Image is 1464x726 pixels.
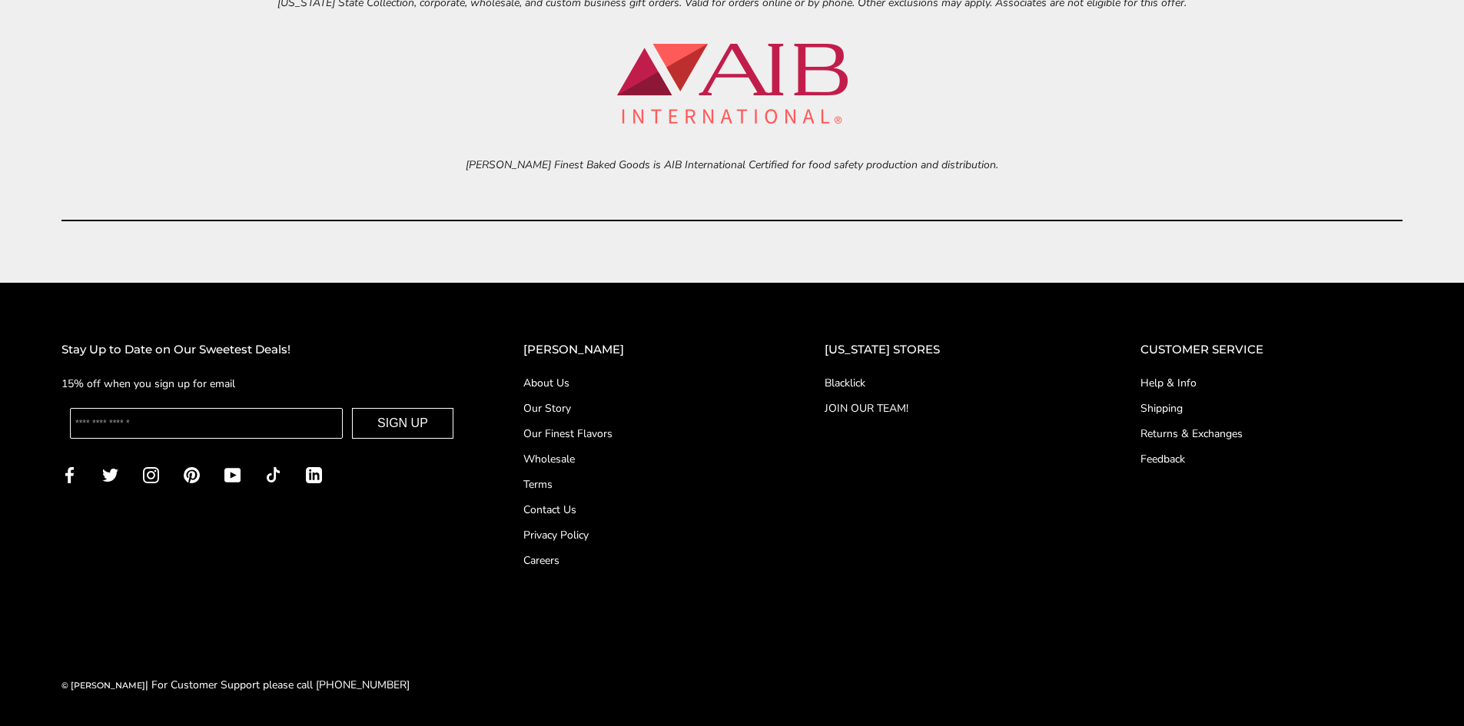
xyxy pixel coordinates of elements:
a: Feedback [1140,451,1403,467]
a: Privacy Policy [523,527,763,543]
a: Returns & Exchanges [1140,426,1403,442]
a: Wholesale [523,451,763,467]
a: TikTok [265,466,281,483]
a: Careers [523,552,763,569]
a: © [PERSON_NAME] [61,680,145,691]
a: About Us [523,375,763,391]
div: | For Customer Support please call [PHONE_NUMBER] [61,676,410,694]
a: Blacklick [825,375,1079,391]
a: YouTube [224,466,241,483]
input: Enter your email [70,408,343,439]
a: Facebook [61,466,78,483]
a: Our Story [523,400,763,416]
a: Shipping [1140,400,1403,416]
a: Twitter [102,466,118,483]
a: Our Finest Flavors [523,426,763,442]
h2: [US_STATE] STORES [825,340,1079,360]
i: [PERSON_NAME] Finest Baked Goods is AIB International Certified for food safety production and di... [466,157,998,172]
a: Contact Us [523,502,763,518]
a: Pinterest [184,466,200,483]
a: LinkedIn [306,466,322,483]
h2: [PERSON_NAME] [523,340,763,360]
a: Terms [523,476,763,492]
a: Help & Info [1140,375,1403,391]
img: aib-logo.webp [617,44,848,124]
p: 15% off when you sign up for email [61,375,462,393]
a: Instagram [143,466,159,483]
button: SIGN UP [352,408,453,439]
h2: CUSTOMER SERVICE [1140,340,1403,360]
h2: Stay Up to Date on Our Sweetest Deals! [61,340,462,360]
a: JOIN OUR TEAM! [825,400,1079,416]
